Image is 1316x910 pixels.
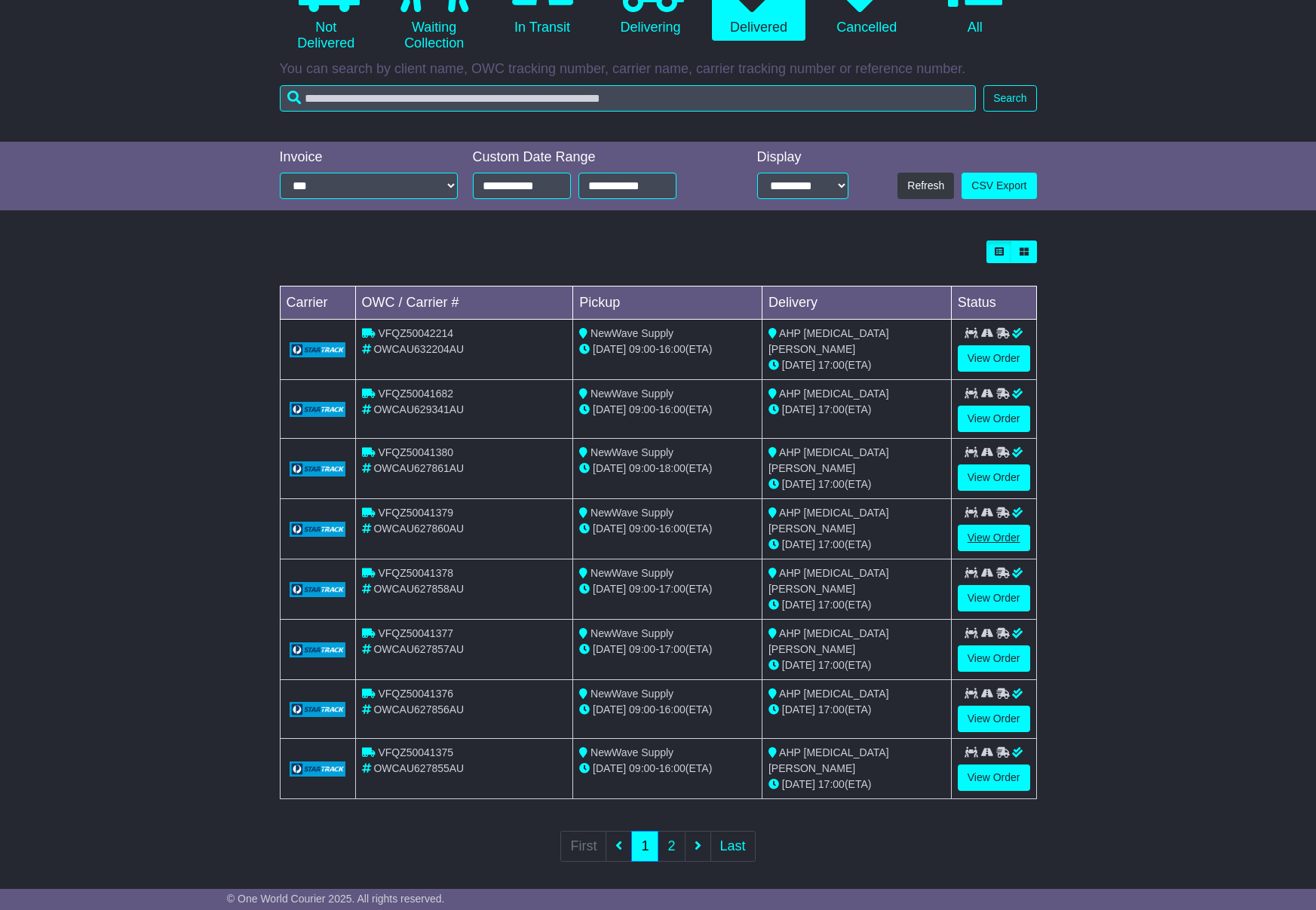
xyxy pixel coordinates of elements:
[573,286,762,320] td: Pickup
[591,567,673,579] span: NewWave Supply
[958,406,1030,432] a: View Order
[280,286,355,320] td: Carrier
[782,359,815,371] span: [DATE]
[779,688,888,700] span: AHP [MEDICAL_DATA]
[593,462,626,474] span: [DATE]
[659,343,686,355] span: 16:00
[958,764,1030,791] a: View Order
[579,642,756,657] div: - (ETA)
[768,537,945,553] div: (ETA)
[593,703,626,715] span: [DATE]
[378,746,453,758] span: VFQZ50041375
[378,446,453,458] span: VFQZ50041380
[579,761,756,777] div: - (ETA)
[710,831,756,862] a: Last
[290,761,346,777] img: GetCarrierServiceLogo
[818,703,845,715] span: 17:00
[591,746,673,758] span: NewWave Supply
[579,581,756,597] div: - (ETA)
[818,538,845,550] span: 17:00
[373,403,464,415] span: OWCAU629341AU
[768,327,889,355] span: AHP [MEDICAL_DATA] [PERSON_NAME]
[290,342,346,357] img: GetCarrierServiceLogo
[579,702,756,718] div: - (ETA)
[378,567,453,579] span: VFQZ50041378
[768,446,889,474] span: AHP [MEDICAL_DATA] [PERSON_NAME]
[782,659,815,671] span: [DATE]
[818,478,845,490] span: 17:00
[779,388,888,400] span: AHP [MEDICAL_DATA]
[591,388,673,400] span: NewWave Supply
[280,149,458,166] div: Invoice
[378,388,453,400] span: VFQZ50041682
[591,627,673,639] span: NewWave Supply
[958,345,1030,372] a: View Order
[593,343,626,355] span: [DATE]
[768,507,889,535] span: AHP [MEDICAL_DATA] [PERSON_NAME]
[290,702,346,717] img: GetCarrierServiceLogo
[762,286,951,320] td: Delivery
[958,706,1030,732] a: View Order
[378,327,453,339] span: VFQZ50042214
[355,286,573,320] td: OWC / Carrier #
[373,583,464,595] span: OWCAU627858AU
[659,403,686,415] span: 16:00
[629,703,655,715] span: 09:00
[378,507,453,519] span: VFQZ50041379
[373,522,464,535] span: OWCAU627860AU
[591,446,673,458] span: NewWave Supply
[593,762,626,774] span: [DATE]
[958,585,1030,611] a: View Order
[768,746,889,774] span: AHP [MEDICAL_DATA] [PERSON_NAME]
[659,762,686,774] span: 16:00
[280,61,1037,78] p: You can search by client name, OWC tracking number, carrier name, carrier tracking number or refe...
[768,777,945,792] div: (ETA)
[591,327,673,339] span: NewWave Supply
[897,173,954,199] button: Refresh
[629,762,655,774] span: 09:00
[629,522,655,535] span: 09:00
[593,403,626,415] span: [DATE]
[373,762,464,774] span: OWCAU627855AU
[768,657,945,673] div: (ETA)
[593,583,626,595] span: [DATE]
[593,643,626,655] span: [DATE]
[768,597,945,613] div: (ETA)
[818,403,845,415] span: 17:00
[629,343,655,355] span: 09:00
[373,643,464,655] span: OWCAU627857AU
[659,583,686,595] span: 17:00
[768,402,945,418] div: (ETA)
[593,522,626,535] span: [DATE]
[757,149,848,166] div: Display
[659,643,686,655] span: 17:00
[373,703,464,715] span: OWCAU627856AU
[290,461,346,476] img: GetCarrierServiceLogo
[591,507,673,519] span: NewWave Supply
[983,85,1036,112] button: Search
[373,343,464,355] span: OWCAU632204AU
[818,359,845,371] span: 17:00
[958,645,1030,672] a: View Order
[768,357,945,373] div: (ETA)
[629,462,655,474] span: 09:00
[473,149,715,166] div: Custom Date Range
[629,643,655,655] span: 09:00
[658,831,685,862] a: 2
[659,522,686,535] span: 16:00
[958,464,1030,491] a: View Order
[629,403,655,415] span: 09:00
[290,522,346,537] img: GetCarrierServiceLogo
[629,583,655,595] span: 09:00
[631,831,658,862] a: 1
[782,703,815,715] span: [DATE]
[782,478,815,490] span: [DATE]
[768,567,889,595] span: AHP [MEDICAL_DATA] [PERSON_NAME]
[579,402,756,418] div: - (ETA)
[290,402,346,417] img: GetCarrierServiceLogo
[227,893,445,905] span: © One World Courier 2025. All rights reserved.
[962,173,1036,199] a: CSV Export
[782,538,815,550] span: [DATE]
[579,521,756,537] div: - (ETA)
[782,778,815,790] span: [DATE]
